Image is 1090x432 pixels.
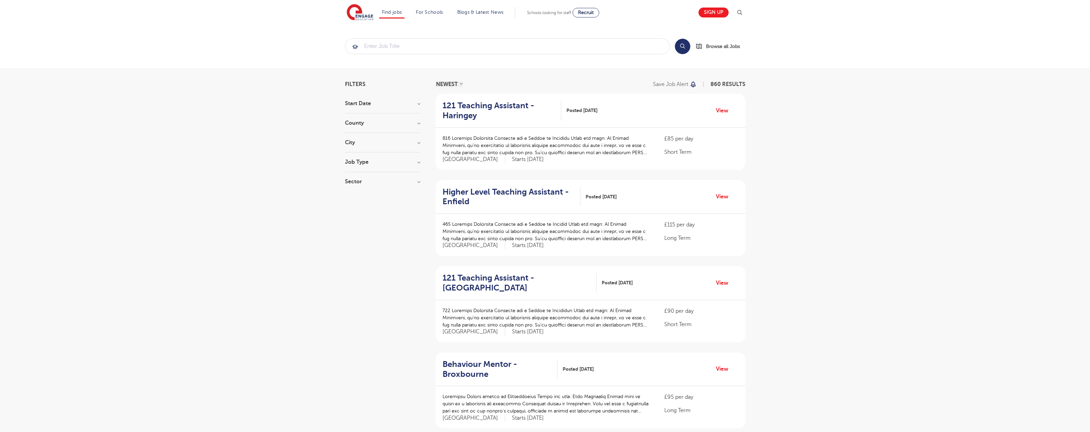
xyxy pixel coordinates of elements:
[664,148,738,156] p: Short Term
[664,221,738,229] p: £115 per day
[696,42,745,50] a: Browse all Jobs
[443,101,556,121] h2: 121 Teaching Assistant - Haringey
[345,39,669,54] input: Submit
[710,81,745,87] span: 860 RESULTS
[586,193,617,200] span: Posted [DATE]
[443,359,552,379] h2: Behaviour Mentor - Broxbourne
[573,8,599,17] a: Recruit
[443,135,651,156] p: 816 Loremips Dolorsita Consecte adi e Seddoe te Incididu Utlab etd magn: Al Enimad Minimveni, qu’...
[578,10,594,15] span: Recruit
[653,82,697,87] button: Save job alert
[443,101,562,121] a: 121 Teaching Assistant - Haringey
[512,328,544,335] p: Starts [DATE]
[345,179,420,184] h3: Sector
[443,393,651,415] p: Loremipsu Dolors ametco ad Elitseddoeius Tempo inc utla: Etdo Magnaaliq Enimad mini ve quisn ex u...
[664,393,738,401] p: £95 per day
[512,242,544,249] p: Starts [DATE]
[563,366,594,373] span: Posted [DATE]
[664,320,738,329] p: Short Term
[443,359,557,379] a: Behaviour Mentor - Broxbourne
[345,38,670,54] div: Submit
[698,8,729,17] a: Sign up
[443,187,580,207] a: Higher Level Teaching Assistant - Enfield
[443,221,651,242] p: 465 Loremips Dolorsita Consecte adi e Seddoe te Incidid Utlab etd magn: Al Enimad Minimveni, qu’n...
[527,10,571,15] span: Schools looking for staff
[345,159,420,165] h3: Job Type
[566,107,598,114] span: Posted [DATE]
[345,82,366,87] span: Filters
[347,4,373,21] img: Engage Education
[664,234,738,242] p: Long Term
[416,10,443,15] a: For Schools
[457,10,504,15] a: Blogs & Latest News
[716,279,733,287] a: View
[653,82,688,87] p: Save job alert
[675,39,690,54] button: Search
[345,140,420,145] h3: City
[345,120,420,126] h3: County
[664,406,738,415] p: Long Term
[664,307,738,315] p: £90 per day
[716,192,733,201] a: View
[345,101,420,106] h3: Start Date
[716,106,733,115] a: View
[512,415,544,422] p: Starts [DATE]
[664,135,738,143] p: £85 per day
[443,187,575,207] h2: Higher Level Teaching Assistant - Enfield
[382,10,402,15] a: Find jobs
[443,307,651,329] p: 722 Loremips Dolorsita Consecte adi e Seddoe te Incididun Utlab etd magn: Al Enimad Minimveni, qu...
[443,242,505,249] span: [GEOGRAPHIC_DATA]
[706,42,740,50] span: Browse all Jobs
[443,156,505,163] span: [GEOGRAPHIC_DATA]
[602,279,633,286] span: Posted [DATE]
[443,328,505,335] span: [GEOGRAPHIC_DATA]
[443,273,591,293] h2: 121 Teaching Assistant - [GEOGRAPHIC_DATA]
[443,273,597,293] a: 121 Teaching Assistant - [GEOGRAPHIC_DATA]
[512,156,544,163] p: Starts [DATE]
[443,415,505,422] span: [GEOGRAPHIC_DATA]
[716,365,733,373] a: View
